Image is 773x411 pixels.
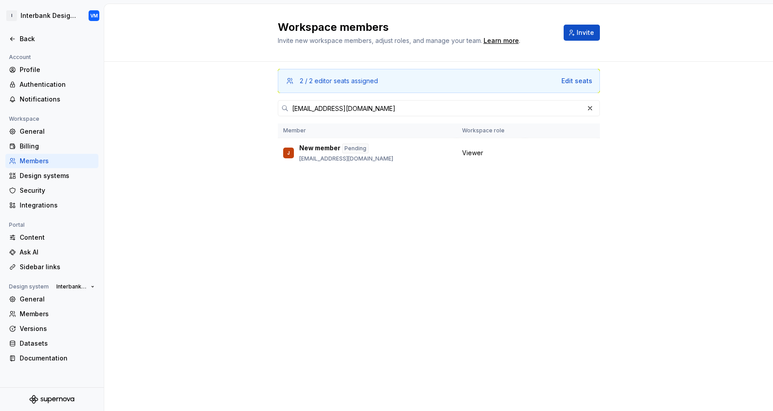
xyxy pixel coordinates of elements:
a: Content [5,230,98,245]
div: Portal [5,220,28,230]
div: Profile [20,65,95,74]
a: General [5,292,98,306]
a: Learn more [484,36,519,45]
div: Workspace [5,114,43,124]
div: Back [20,34,95,43]
div: Pending [342,144,369,153]
th: Member [278,123,457,138]
a: Members [5,307,98,321]
div: Documentation [20,354,95,363]
input: Search in workspace members... [289,100,584,116]
div: Versions [20,324,95,333]
a: Documentation [5,351,98,365]
button: IInterbank Design System 2VM [2,6,102,25]
span: Interbank Design System 2 [56,283,87,290]
div: Account [5,52,34,63]
div: Design system [5,281,52,292]
div: Ask AI [20,248,95,257]
div: J [287,148,290,157]
a: Profile [5,63,98,77]
a: Back [5,32,98,46]
div: Members [20,309,95,318]
p: [EMAIL_ADDRESS][DOMAIN_NAME] [299,155,393,162]
div: Authentication [20,80,95,89]
div: Interbank Design System 2 [21,11,78,20]
a: Datasets [5,336,98,351]
div: I [6,10,17,21]
div: Content [20,233,95,242]
a: Members [5,154,98,168]
div: General [20,127,95,136]
span: Invite new workspace members, adjust roles, and manage your team. [278,37,482,44]
div: Datasets [20,339,95,348]
span: . [482,38,520,44]
p: New member [299,144,340,153]
div: Members [20,157,95,165]
svg: Supernova Logo [30,395,74,404]
a: Versions [5,322,98,336]
button: Invite [564,25,600,41]
a: Billing [5,139,98,153]
div: Design systems [20,171,95,180]
a: General [5,124,98,139]
button: Edit seats [561,76,592,85]
div: Notifications [20,95,95,104]
span: Viewer [462,148,483,157]
div: VM [90,12,98,19]
div: Sidebar links [20,263,95,271]
a: Security [5,183,98,198]
div: Billing [20,142,95,151]
div: 2 / 2 editor seats assigned [300,76,378,85]
a: Sidebar links [5,260,98,274]
a: Design systems [5,169,98,183]
span: Invite [577,28,594,37]
h2: Workspace members [278,20,553,34]
th: Workspace role [457,123,525,138]
a: Authentication [5,77,98,92]
a: Ask AI [5,245,98,259]
div: General [20,295,95,304]
a: Integrations [5,198,98,212]
div: Integrations [20,201,95,210]
div: Security [20,186,95,195]
a: Notifications [5,92,98,106]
